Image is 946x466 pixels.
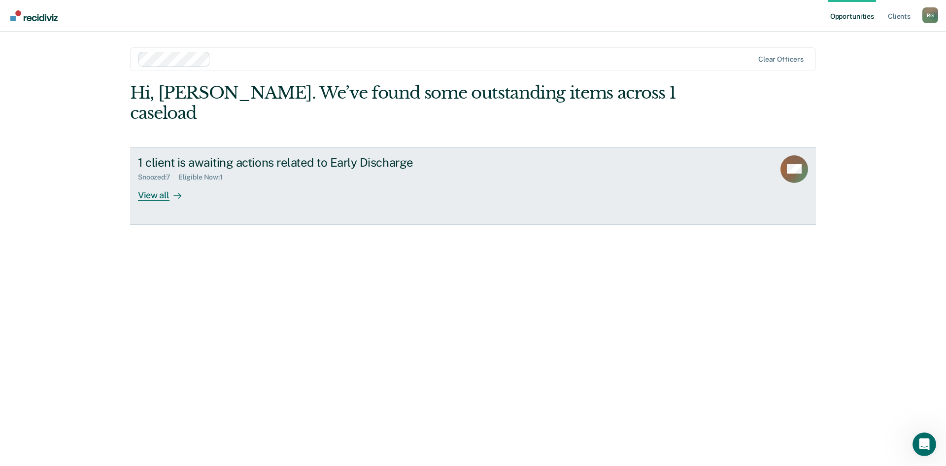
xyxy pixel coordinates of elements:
div: View all [138,181,193,201]
iframe: Intercom live chat [912,432,936,456]
div: 1 client is awaiting actions related to Early Discharge [138,155,484,170]
a: 1 client is awaiting actions related to Early DischargeSnoozed:7Eligible Now:1View all [130,147,816,225]
div: Clear officers [758,55,804,64]
img: Recidiviz [10,10,58,21]
div: Hi, [PERSON_NAME]. We’ve found some outstanding items across 1 caseload [130,83,679,123]
div: Eligible Now : 1 [178,173,231,181]
div: Snoozed : 7 [138,173,178,181]
button: Profile dropdown button [922,7,938,23]
div: R G [922,7,938,23]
